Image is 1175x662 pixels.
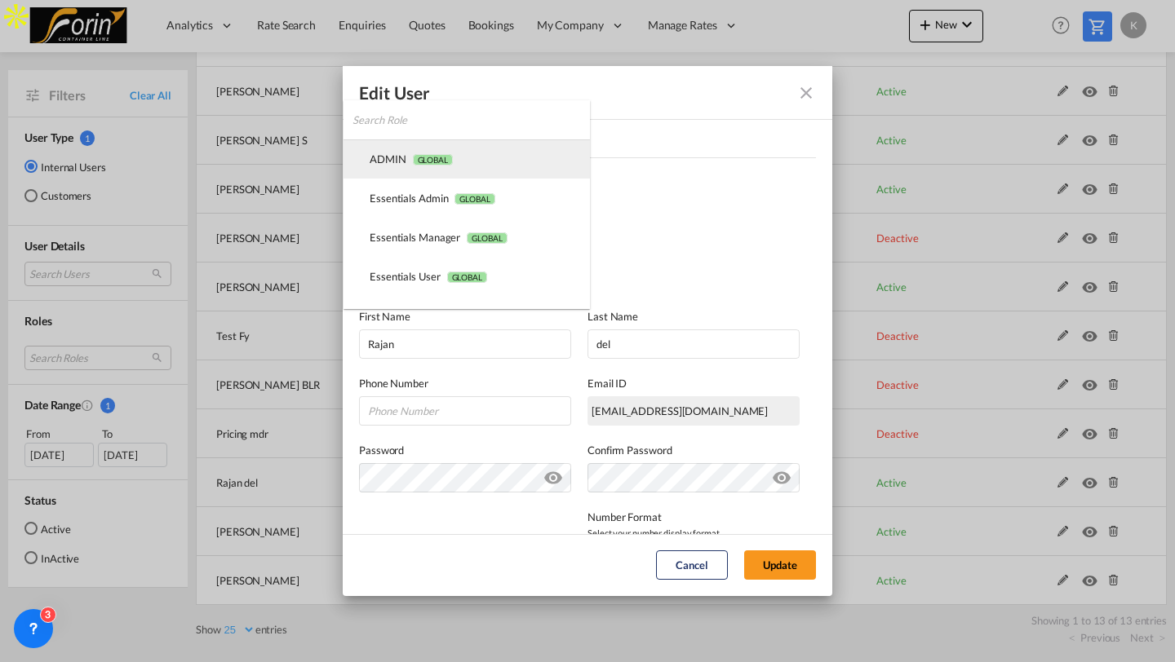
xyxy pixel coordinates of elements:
span: GLOBAL [467,232,507,244]
span: GLOBAL [454,193,494,205]
span: GLOBAL [413,154,453,165]
div: Essentials Manager [370,230,508,245]
div: FORWARDER UPLOAD RATE [370,308,553,323]
div: ADMIN [370,152,453,166]
div: Essentials User [370,269,487,284]
input: Search Role [352,100,590,139]
span: GLOBAL [447,271,487,283]
div: Essentials Admin [370,191,495,205]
